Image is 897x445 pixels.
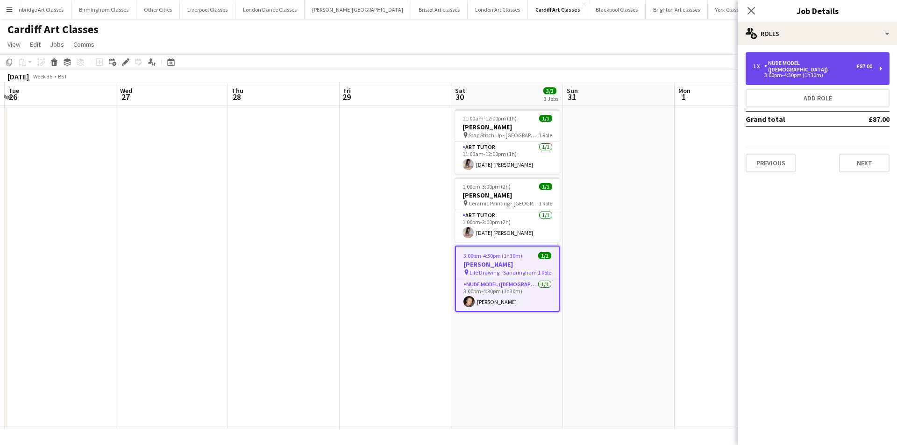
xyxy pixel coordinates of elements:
span: Comms [73,40,94,49]
div: Nude Model ([DEMOGRAPHIC_DATA]) [764,60,856,73]
span: Sat [455,86,465,95]
span: Week 35 [31,73,54,80]
span: Ceramic Painting - [GEOGRAPHIC_DATA] [469,200,539,207]
span: Fri [343,86,351,95]
div: [DATE] [7,72,29,81]
h3: [PERSON_NAME] [455,191,560,199]
span: 1 Role [539,200,552,207]
span: 1 [677,92,691,102]
span: 3/3 [543,87,556,94]
td: Grand total [746,112,839,127]
span: 27 [119,92,132,102]
span: Tue [8,86,19,95]
app-job-card: 1:00pm-3:00pm (2h)1/1[PERSON_NAME] Ceramic Painting - [GEOGRAPHIC_DATA]1 RoleArt Tutor1/11:00pm-3... [455,177,560,242]
h1: Cardiff Art Classes [7,22,99,36]
button: [PERSON_NAME][GEOGRAPHIC_DATA] [305,0,411,19]
button: Blackpool Classes [588,0,646,19]
app-job-card: 11:00am-12:00pm (1h)1/1[PERSON_NAME] Stag Stitch Up - [GEOGRAPHIC_DATA]1 RoleArt Tutor1/111:00am-... [455,109,560,174]
span: Life Drawing - Sandringham [470,269,537,276]
button: Brighton Art classes [646,0,708,19]
button: Bristol Art classes [411,0,468,19]
button: Liverpool Classes [180,0,235,19]
button: London Art Classes [468,0,528,19]
div: 3 Jobs [544,95,558,102]
a: Jobs [46,38,68,50]
a: View [4,38,24,50]
span: 1 Role [538,269,551,276]
span: Wed [120,86,132,95]
div: £87.00 [856,63,872,70]
button: York Classes [708,0,752,19]
app-card-role: Nude Model ([DEMOGRAPHIC_DATA])1/13:00pm-4:30pm (1h30m)[PERSON_NAME] [456,279,559,311]
span: 1/1 [539,115,552,122]
div: 3:00pm-4:30pm (1h30m) [753,73,872,78]
span: Edit [30,40,41,49]
span: 30 [454,92,465,102]
button: Next [839,154,890,172]
span: 1/1 [539,183,552,190]
app-card-role: Art Tutor1/11:00pm-3:00pm (2h)[DATE] [PERSON_NAME] [455,210,560,242]
button: Birmingham Classes [71,0,136,19]
span: 1/1 [538,252,551,259]
a: Comms [70,38,98,50]
button: Add role [746,89,890,107]
h3: [PERSON_NAME] [456,260,559,268]
app-job-card: 3:00pm-4:30pm (1h30m)1/1[PERSON_NAME] Life Drawing - Sandringham1 RoleNude Model ([DEMOGRAPHIC_DA... [455,246,560,312]
div: Roles [738,22,897,45]
h3: Job Details [738,5,897,17]
h3: [PERSON_NAME] [455,123,560,131]
span: Thu [232,86,243,95]
button: Other Cities [136,0,180,19]
span: 26 [7,92,19,102]
span: Stag Stitch Up - [GEOGRAPHIC_DATA] [469,132,539,139]
app-card-role: Art Tutor1/111:00am-12:00pm (1h)[DATE] [PERSON_NAME] [455,142,560,174]
span: 31 [565,92,578,102]
span: View [7,40,21,49]
div: 1 x [753,63,764,70]
div: BST [58,73,67,80]
td: £87.00 [839,112,890,127]
span: 28 [230,92,243,102]
span: Sun [567,86,578,95]
span: 1:00pm-3:00pm (2h) [463,183,511,190]
span: 3:00pm-4:30pm (1h30m) [463,252,522,259]
span: 11:00am-12:00pm (1h) [463,115,517,122]
span: Mon [678,86,691,95]
button: London Dance Classes [235,0,305,19]
button: Cardiff Art Classes [528,0,588,19]
a: Edit [26,38,44,50]
span: 29 [342,92,351,102]
span: Jobs [50,40,64,49]
button: Cambridge Art Classes [3,0,71,19]
span: 1 Role [539,132,552,139]
button: Previous [746,154,796,172]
